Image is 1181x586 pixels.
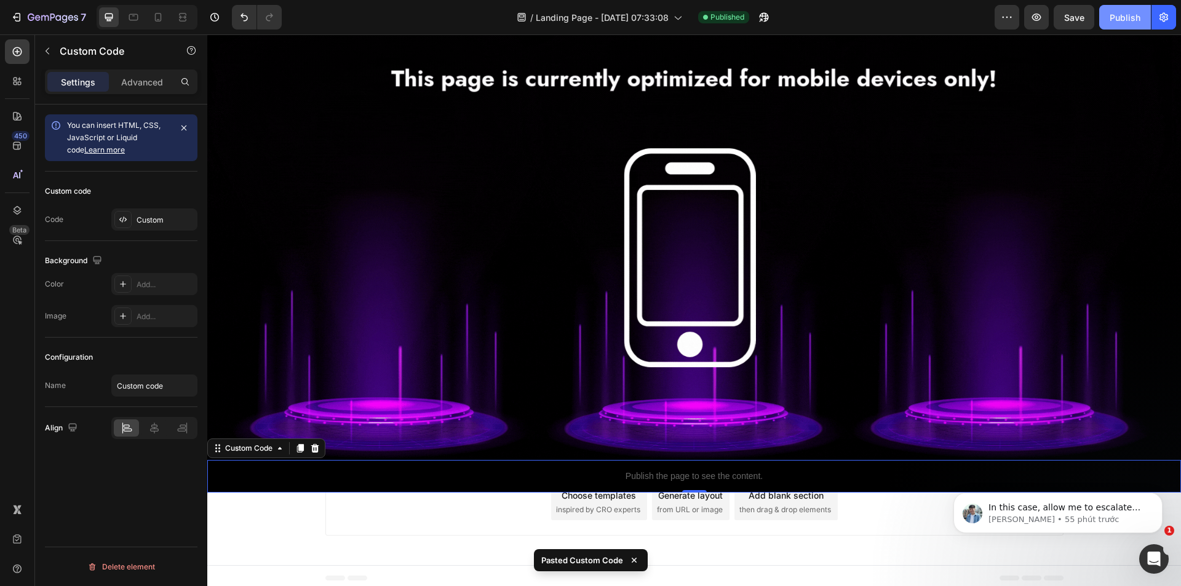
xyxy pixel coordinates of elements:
span: inspired by CRO experts [349,470,433,481]
iframe: Intercom notifications tin nhắn [935,467,1181,553]
div: Name [45,380,66,391]
p: Pasted Custom Code [541,554,623,566]
div: Add... [137,311,194,322]
div: Align [45,420,80,437]
span: then drag & drop elements [532,470,624,481]
span: Landing Page - [DATE] 07:33:08 [536,11,669,24]
div: Custom code [45,186,91,197]
div: Add... [137,279,194,290]
span: 1 [1164,526,1174,536]
div: Generate layout [451,454,515,467]
p: Custom Code [60,44,164,58]
iframe: Intercom live chat [1139,544,1169,574]
div: Beta [9,225,30,235]
p: Advanced [121,76,163,89]
div: Publish [1110,11,1140,24]
button: Publish [1099,5,1151,30]
div: 450 [12,131,30,141]
p: Settings [61,76,95,89]
span: You can insert HTML, CSS, JavaScript or Liquid code [67,121,161,154]
div: Configuration [45,352,93,363]
div: Color [45,279,64,290]
p: 7 [81,10,86,25]
button: 7 [5,5,92,30]
div: Undo/Redo [232,5,282,30]
button: Save [1054,5,1094,30]
div: Code [45,214,63,225]
span: from URL or image [450,470,515,481]
div: Background [45,253,105,269]
div: Delete element [87,560,155,574]
div: Image [45,311,66,322]
div: Add blank section [541,454,616,467]
iframe: To enrich screen reader interactions, please activate Accessibility in Grammarly extension settings [207,34,1181,586]
a: Learn more [84,145,125,154]
span: Save [1064,12,1084,23]
div: Choose templates [354,454,429,467]
span: Published [710,12,744,23]
span: / [530,11,533,24]
div: Custom [137,215,194,226]
button: Delete element [45,557,197,577]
